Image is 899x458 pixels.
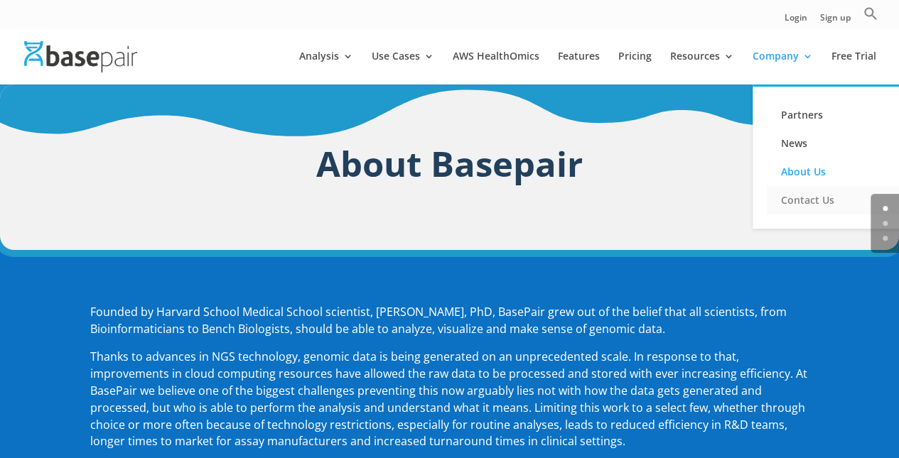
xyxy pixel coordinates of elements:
a: Features [558,51,600,84]
a: Pricing [618,51,652,84]
a: 1 [883,221,888,226]
a: Use Cases [372,51,434,84]
img: Basepair [24,41,137,72]
a: AWS HealthOmics [453,51,539,84]
a: Search Icon Link [863,6,878,28]
a: Free Trial [831,51,876,84]
a: Analysis [299,51,353,84]
a: 0 [883,206,888,211]
h1: About Basepair [90,138,809,196]
a: Resources [670,51,734,84]
a: Login [785,13,807,28]
a: Company [753,51,813,84]
a: Sign up [820,13,851,28]
p: Founded by Harvard School Medical School scientist, [PERSON_NAME], PhD, BasePair grew out of the ... [90,304,809,349]
svg: Search [863,6,878,21]
span: Thanks to advances in NGS technology, genomic data is being generated on an unprecedented scale. ... [90,349,807,449]
a: 2 [883,236,888,241]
